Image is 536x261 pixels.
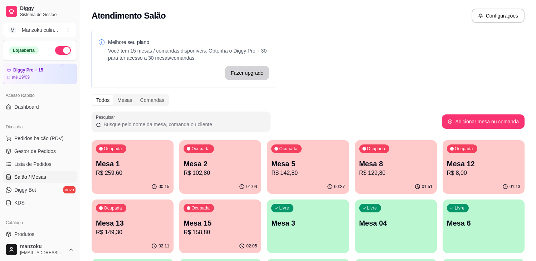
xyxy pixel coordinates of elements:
a: Diggy Pro + 15até 19/09 [3,64,77,84]
p: Ocupada [104,205,122,211]
p: 00:27 [334,184,345,189]
article: Diggy Pro + 15 [13,68,43,73]
p: Livre [367,205,377,211]
span: M [9,26,16,34]
button: OcupadaMesa 1R$ 259,6000:15 [92,140,174,194]
a: Produtos [3,228,77,240]
p: R$ 129,80 [359,169,433,177]
a: Dashboard [3,101,77,113]
p: Mesa 13 [96,218,169,228]
a: Lista de Pedidos [3,158,77,170]
div: Acesso Rápido [3,90,77,101]
p: Ocupada [191,205,210,211]
button: OcupadaMesa 13R$ 149,3002:11 [92,200,174,253]
button: Adicionar mesa ou comanda [442,114,525,129]
button: LivreMesa 6 [443,200,525,253]
span: Diggy Bot [14,186,36,193]
p: Mesa 2 [184,159,257,169]
p: Mesa 15 [184,218,257,228]
h2: Atendimento Salão [92,10,166,21]
p: Ocupada [279,146,297,152]
div: Manzoku culin ... [22,26,58,34]
p: 01:13 [510,184,520,189]
button: OcupadaMesa 15R$ 158,8002:05 [179,200,261,253]
p: Melhore seu plano [108,39,269,46]
span: Produtos [14,231,34,238]
button: OcupadaMesa 5R$ 142,8000:27 [267,140,349,194]
span: Gestor de Pedidos [14,148,56,155]
span: [EMAIL_ADDRESS][DOMAIN_NAME] [20,250,65,256]
button: OcupadaMesa 12R$ 8,0001:13 [443,140,525,194]
button: LivreMesa 04 [355,200,437,253]
a: KDS [3,197,77,208]
p: Mesa 8 [359,159,433,169]
button: OcupadaMesa 2R$ 102,8001:04 [179,140,261,194]
p: R$ 8,00 [447,169,520,177]
p: Você tem 15 mesas / comandas disponíveis. Obtenha o Diggy Pro + 30 para ter acesso a 30 mesas/com... [108,47,269,61]
p: Mesa 3 [271,218,345,228]
span: Diggy [20,5,74,12]
a: DiggySistema de Gestão [3,3,77,20]
button: Configurações [472,9,525,23]
span: Lista de Pedidos [14,161,52,168]
p: Ocupada [367,146,385,152]
p: Livre [455,205,465,211]
p: R$ 142,80 [271,169,345,177]
p: R$ 158,80 [184,228,257,237]
div: Loja aberta [9,46,39,54]
span: Pedidos balcão (PDV) [14,135,64,142]
input: Pesquisar [101,121,266,128]
p: Ocupada [455,146,473,152]
a: Diggy Botnovo [3,184,77,196]
p: 00:15 [159,184,169,189]
span: manzoku [20,243,65,250]
div: Comandas [136,95,169,105]
p: R$ 259,60 [96,169,169,177]
a: Salão / Mesas [3,171,77,183]
button: OcupadaMesa 8R$ 129,8001:51 [355,140,437,194]
p: 01:51 [422,184,433,189]
p: 02:05 [246,243,257,249]
p: Ocupada [191,146,210,152]
span: Salão / Mesas [14,173,46,181]
p: R$ 149,30 [96,228,169,237]
button: Fazer upgrade [225,66,269,80]
div: Todos [92,95,113,105]
article: até 19/09 [12,74,30,80]
p: Ocupada [104,146,122,152]
button: LivreMesa 3 [267,200,349,253]
p: Mesa 12 [447,159,520,169]
span: KDS [14,199,25,206]
label: Pesquisar [96,114,117,120]
p: 02:11 [159,243,169,249]
p: Mesa 6 [447,218,520,228]
div: Dia a dia [3,121,77,133]
p: R$ 102,80 [184,169,257,177]
button: Pedidos balcão (PDV) [3,133,77,144]
button: Select a team [3,23,77,37]
span: Sistema de Gestão [20,12,74,18]
button: manzoku[EMAIL_ADDRESS][DOMAIN_NAME] [3,241,77,258]
a: Gestor de Pedidos [3,146,77,157]
p: Mesa 1 [96,159,169,169]
p: Livre [279,205,289,211]
div: Mesas [113,95,136,105]
p: 01:04 [246,184,257,189]
p: Mesa 04 [359,218,433,228]
button: Alterar Status [55,46,71,55]
span: Dashboard [14,103,39,110]
div: Catálogo [3,217,77,228]
p: Mesa 5 [271,159,345,169]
